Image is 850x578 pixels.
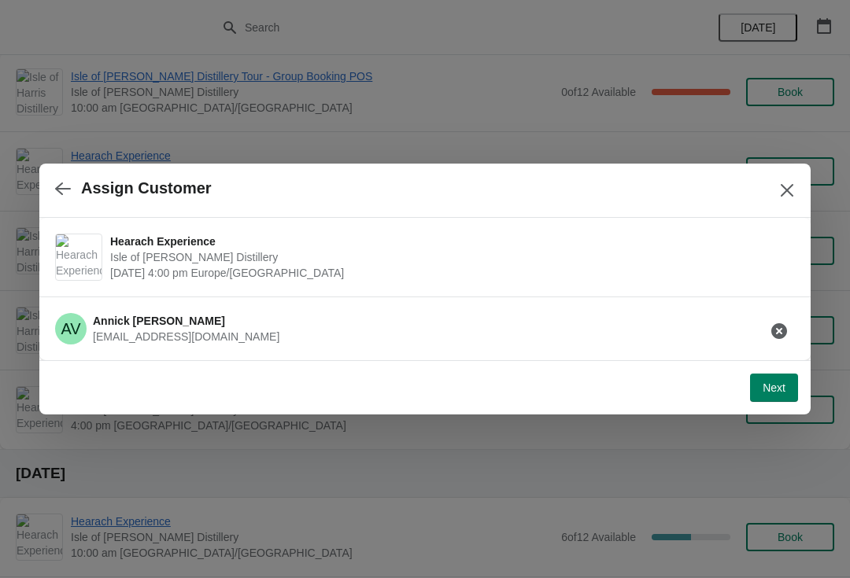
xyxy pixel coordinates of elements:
[81,179,212,197] h2: Assign Customer
[93,315,225,327] span: Annick [PERSON_NAME]
[93,330,279,343] span: [EMAIL_ADDRESS][DOMAIN_NAME]
[55,313,87,344] span: Annick
[110,234,787,249] span: Hearach Experience
[750,374,798,402] button: Next
[110,265,787,281] span: [DATE] 4:00 pm Europe/[GEOGRAPHIC_DATA]
[110,249,787,265] span: Isle of [PERSON_NAME] Distillery
[763,381,785,394] span: Next
[61,320,81,337] text: AV
[773,176,801,204] button: Close
[56,234,102,280] img: Hearach Experience | Isle of Harris Distillery | September 16 | 4:00 pm Europe/London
